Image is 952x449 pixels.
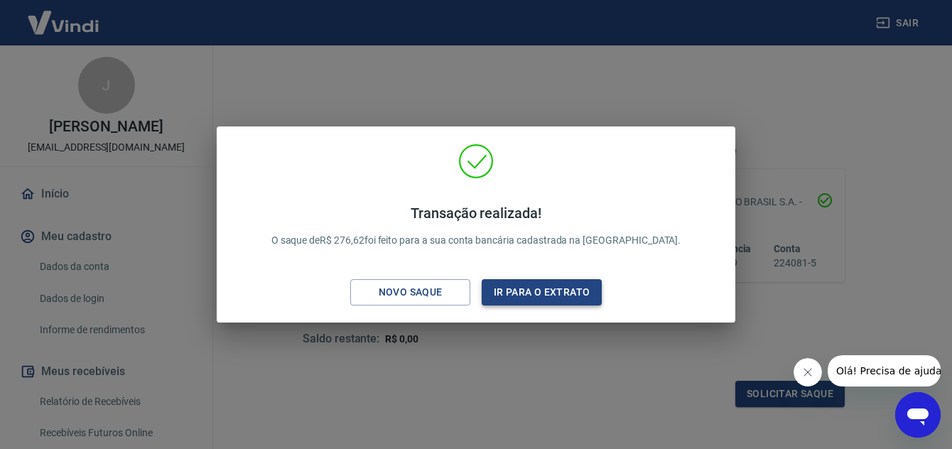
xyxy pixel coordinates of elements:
[9,10,119,21] span: Olá! Precisa de ajuda?
[895,392,941,438] iframe: Botão para abrir a janela de mensagens
[271,205,681,248] p: O saque de R$ 276,62 foi feito para a sua conta bancária cadastrada na [GEOGRAPHIC_DATA].
[271,205,681,222] h4: Transação realizada!
[482,279,602,305] button: Ir para o extrato
[794,358,822,386] iframe: Fechar mensagem
[350,279,470,305] button: Novo saque
[362,283,460,301] div: Novo saque
[828,355,941,386] iframe: Mensagem da empresa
